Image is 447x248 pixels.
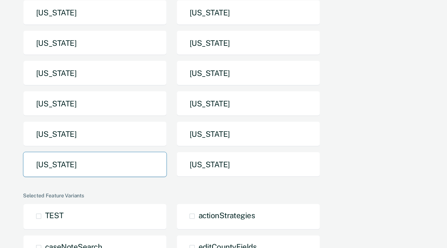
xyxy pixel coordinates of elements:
[23,193,421,199] div: Selected Feature Variants
[176,61,320,86] button: [US_STATE]
[176,121,320,147] button: [US_STATE]
[23,152,167,177] button: [US_STATE]
[23,91,167,116] button: [US_STATE]
[176,91,320,116] button: [US_STATE]
[23,30,167,56] button: [US_STATE]
[23,121,167,147] button: [US_STATE]
[45,211,63,220] span: TEST
[23,61,167,86] button: [US_STATE]
[176,152,320,177] button: [US_STATE]
[199,211,255,220] span: actionStrategies
[176,30,320,56] button: [US_STATE]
